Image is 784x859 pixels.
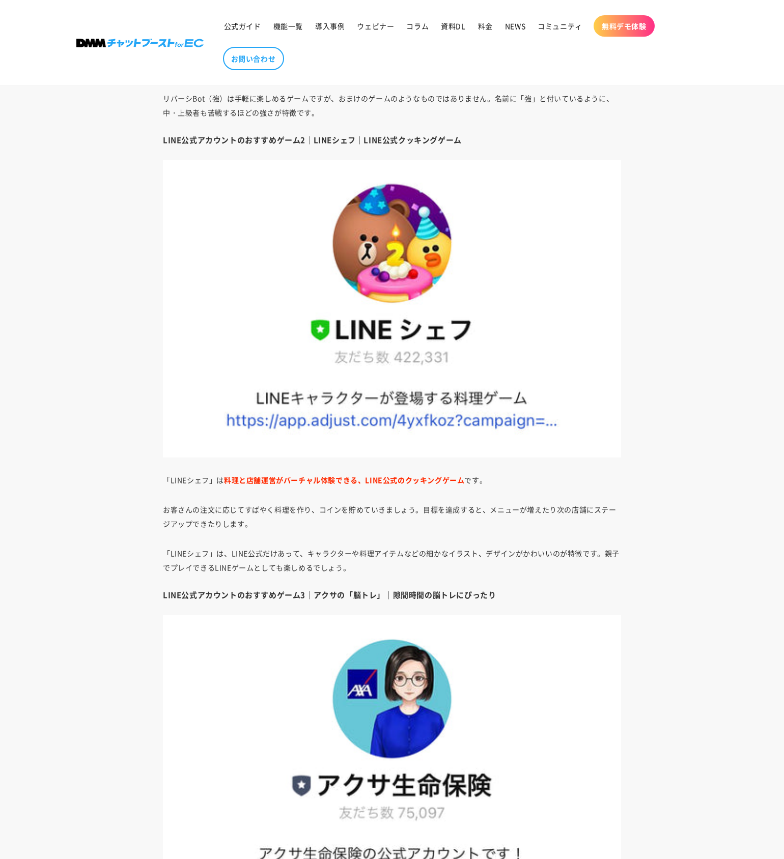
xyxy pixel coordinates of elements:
[163,502,621,531] p: お客さんの注文に応じてすばやく料理を作り、コインを貯めていきましょう。目標を達成すると、メニューが増えたり次の店舗にステージアップできたりします。
[273,21,303,31] span: 機能一覧
[472,15,499,37] a: 料金
[357,21,394,31] span: ウェビナー
[231,54,276,63] span: お問い合わせ
[538,21,582,31] span: コミュニティ
[351,15,400,37] a: ウェビナー
[441,21,465,31] span: 資料DL
[224,21,261,31] span: 公式ガイド
[531,15,589,37] a: コミュニティ
[163,91,621,120] p: リバーシBot（強）は手軽に楽しめるゲームですが、おまけのゲームのようなものではありません。名前に「強」と付いているように、中・上級者も苦戦するほどの強さが特徴です。
[400,15,435,37] a: コラム
[499,15,531,37] a: NEWS
[315,21,345,31] span: 導入事例
[163,590,621,600] h4: LINE公式アカウントのおすすめゲーム3｜アクサの「脳トレ」｜隙間時間の脳トレにぴったり
[267,15,309,37] a: 機能一覧
[309,15,351,37] a: 導入事例
[435,15,471,37] a: 資料DL
[224,475,464,485] strong: 料理と店舗運営がバーチャル体験できる、LINE公式のクッキングゲーム
[478,21,493,31] span: 料金
[406,21,429,31] span: コラム
[602,21,647,31] span: 無料デモ体験
[163,473,621,487] p: 「LINEシェフ」は です。
[505,21,525,31] span: NEWS
[223,47,284,70] a: お問い合わせ
[163,546,621,575] p: 「LINEシェフ」は、LINE公式だけあって、キャラクターや料理アイテムなどの細かなイラスト、デザインがかわいいのが特徴です。親子でプレイできるLINEゲームとしても楽しめるでしょう。
[76,39,204,47] img: 株式会社DMM Boost
[594,15,655,37] a: 無料デモ体験
[218,15,267,37] a: 公式ガイド
[163,135,621,145] h4: LINE公式アカウントのおすすめゲーム2｜LINEシェフ｜LINE公式クッキングゲーム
